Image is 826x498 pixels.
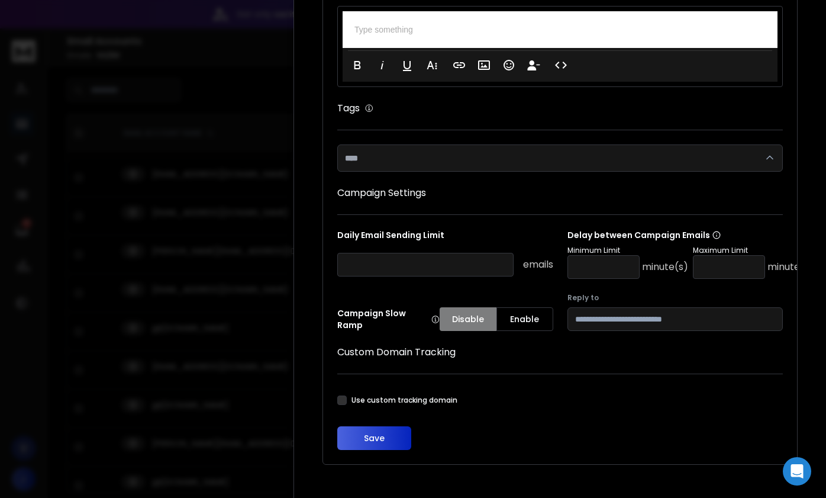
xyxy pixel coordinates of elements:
[448,53,470,77] button: Insert Link (⌘K)
[522,53,545,77] button: Insert Unsubscribe Link
[440,307,496,331] button: Disable
[371,53,393,77] button: Italic (⌘I)
[498,53,520,77] button: Emoticons
[523,258,553,272] p: emails
[567,293,783,303] label: Reply to
[642,260,688,274] p: minute(s)
[567,229,814,241] p: Delay between Campaign Emails
[496,307,553,331] button: Enable
[550,53,572,77] button: Code View
[567,246,688,255] p: Minimum Limit
[783,457,811,486] div: Open Intercom Messenger
[693,246,814,255] p: Maximum Limit
[351,396,457,405] label: Use custom tracking domain
[337,186,783,200] h1: Campaign Settings
[767,260,814,274] p: minute(s)
[337,426,411,450] button: Save
[337,229,553,246] p: Daily Email Sending Limit
[337,307,440,331] p: Campaign Slow Ramp
[337,345,783,359] h1: Custom Domain Tracking
[346,53,369,77] button: Bold (⌘B)
[337,101,360,115] h1: Tags
[473,53,495,77] button: Insert Image (⌘P)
